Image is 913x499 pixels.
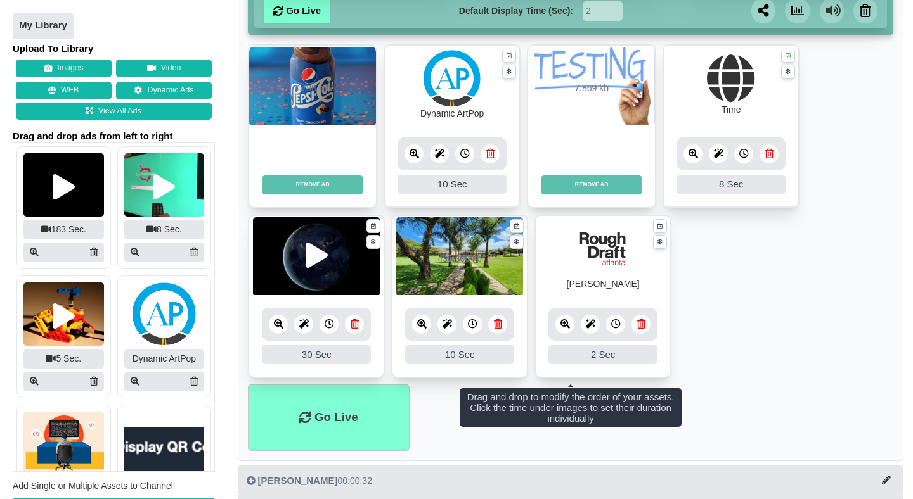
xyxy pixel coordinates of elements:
[23,412,104,476] img: P250x250 image processing20250303 538317 pjgcot
[16,60,112,78] button: Images
[396,217,523,296] img: 496.308 kb
[459,4,573,18] label: Default Display Time (Sec):
[424,50,481,107] img: Artpop
[850,438,913,499] iframe: Chat Widget
[23,220,104,240] div: 183 Sec.
[124,350,205,369] div: Dynamic ArtPop
[722,103,741,117] div: Time
[583,1,623,21] input: Seconds
[574,82,609,95] div: 7.869 kb
[249,125,376,207] div: Own your channel — approve the ads you want and earn from them.
[124,412,205,476] img: P250x250 image processing20250226 476959 1x1av0z
[405,345,514,364] div: 10 Sec
[528,47,655,126] img: 7.869 kb
[262,175,363,194] button: REMOVE AD
[13,130,215,143] span: Drag and drop ads from left to right
[258,475,338,486] span: [PERSON_NAME]
[23,350,104,369] div: 5 Sec.
[398,175,507,194] div: 10 Sec
[23,154,104,217] img: Screenshot25020250414 36890 w3lna8
[238,465,903,495] button: [PERSON_NAME]00:00:32
[541,175,642,194] button: REMOVE AD
[16,103,212,120] a: View All Ads
[116,82,212,100] a: Dynamic Ads
[438,252,482,265] div: 496.308 kb
[16,82,112,100] button: WEB
[548,345,657,364] div: 2 Sec
[116,60,212,78] button: Video
[133,283,196,346] img: Artpop
[528,125,655,207] div: Own your channel — approve the ads you want and earn from them.
[420,107,484,120] div: Dynamic ArtPop
[262,345,371,364] div: 30 Sec
[13,42,215,55] h4: Upload To Library
[249,47,376,126] img: 7.798 mb
[253,217,380,296] img: Screenshot25020240821 2 11ucwz1
[248,384,409,451] li: Go Live
[294,82,331,95] div: 7.798 mb
[677,175,786,194] div: 8 Sec
[247,474,372,487] div: 00:00:32
[13,481,173,491] span: Add Single or Multiple Assets to Channel
[124,154,205,217] img: Screenshot25020250414 36890 umqbko
[124,220,205,240] div: 8 Sec.
[23,283,104,346] img: Screenshot25020250319 22674 10cru2a
[13,13,74,39] a: My Library
[567,277,640,291] div: [PERSON_NAME]
[574,220,631,277] img: Rough draft atlanta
